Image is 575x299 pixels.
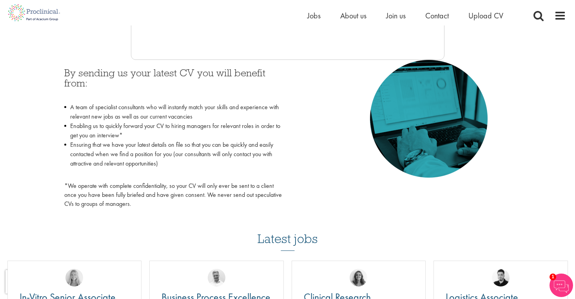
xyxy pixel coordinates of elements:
a: Jobs [307,11,321,21]
span: 1 [550,274,556,280]
p: *We operate with complete confidentiality, so your CV will only ever be sent to a client once you... [64,182,282,209]
img: Jackie Cerchio [350,269,367,286]
h3: By sending us your latest CV you will benefit from: [64,68,282,99]
li: Ensuring that we have your latest details on file so that you can be quickly and easily contacted... [64,140,282,178]
li: Enabling us to quickly forward your CV to hiring managers for relevant roles in order to get you ... [64,121,282,140]
a: Upload CV [468,11,503,21]
img: Anderson Maldonado [492,269,510,286]
img: Chatbot [550,274,573,297]
a: About us [340,11,366,21]
h3: Latest jobs [258,213,318,251]
a: Contact [425,11,449,21]
img: Shannon Briggs [65,269,83,286]
img: Joshua Bye [208,269,225,286]
a: Join us [386,11,406,21]
li: A team of specialist consultants who will instantly match your skills and experience with relevan... [64,103,282,121]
